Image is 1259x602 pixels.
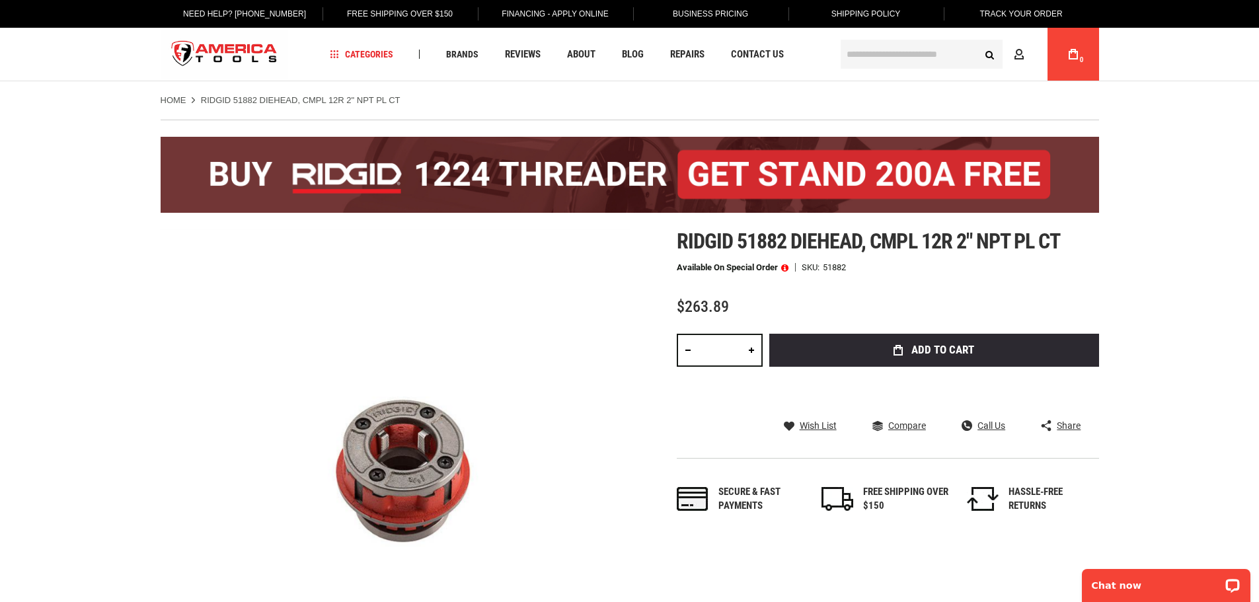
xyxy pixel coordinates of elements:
[664,46,710,63] a: Repairs
[962,420,1005,432] a: Call Us
[823,263,846,272] div: 51882
[201,95,401,105] strong: RIDGID 51882 DIEHEAD, CMPL 12R 2" NPT PL CT
[561,46,601,63] a: About
[161,30,289,79] img: America Tools
[802,263,823,272] strong: SKU
[677,297,729,316] span: $263.89
[1073,560,1259,602] iframe: LiveChat chat widget
[161,137,1099,213] img: BOGO: Buy the RIDGID® 1224 Threader (26092), get the 92467 200A Stand FREE!
[499,46,547,63] a: Reviews
[800,421,837,430] span: Wish List
[1061,28,1086,81] a: 0
[967,487,999,511] img: returns
[1080,56,1084,63] span: 0
[888,421,926,430] span: Compare
[1057,421,1081,430] span: Share
[505,50,541,59] span: Reviews
[324,46,399,63] a: Categories
[330,50,393,59] span: Categories
[670,50,705,59] span: Repairs
[725,46,790,63] a: Contact Us
[616,46,650,63] a: Blog
[977,421,1005,430] span: Call Us
[440,46,484,63] a: Brands
[567,50,595,59] span: About
[446,50,478,59] span: Brands
[161,94,186,106] a: Home
[977,42,1003,67] button: Search
[821,487,853,511] img: shipping
[767,371,1102,409] iframe: Secure express checkout frame
[784,420,837,432] a: Wish List
[677,263,788,272] p: Available on Special Order
[731,50,784,59] span: Contact Us
[872,420,926,432] a: Compare
[831,9,901,19] span: Shipping Policy
[863,485,949,513] div: FREE SHIPPING OVER $150
[677,229,1061,254] span: Ridgid 51882 diehead, cmpl 12r 2" npt pl ct
[1009,485,1094,513] div: HASSLE-FREE RETURNS
[677,487,708,511] img: payments
[718,485,804,513] div: Secure & fast payments
[161,30,289,79] a: store logo
[769,334,1099,367] button: Add to Cart
[911,344,974,356] span: Add to Cart
[622,50,644,59] span: Blog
